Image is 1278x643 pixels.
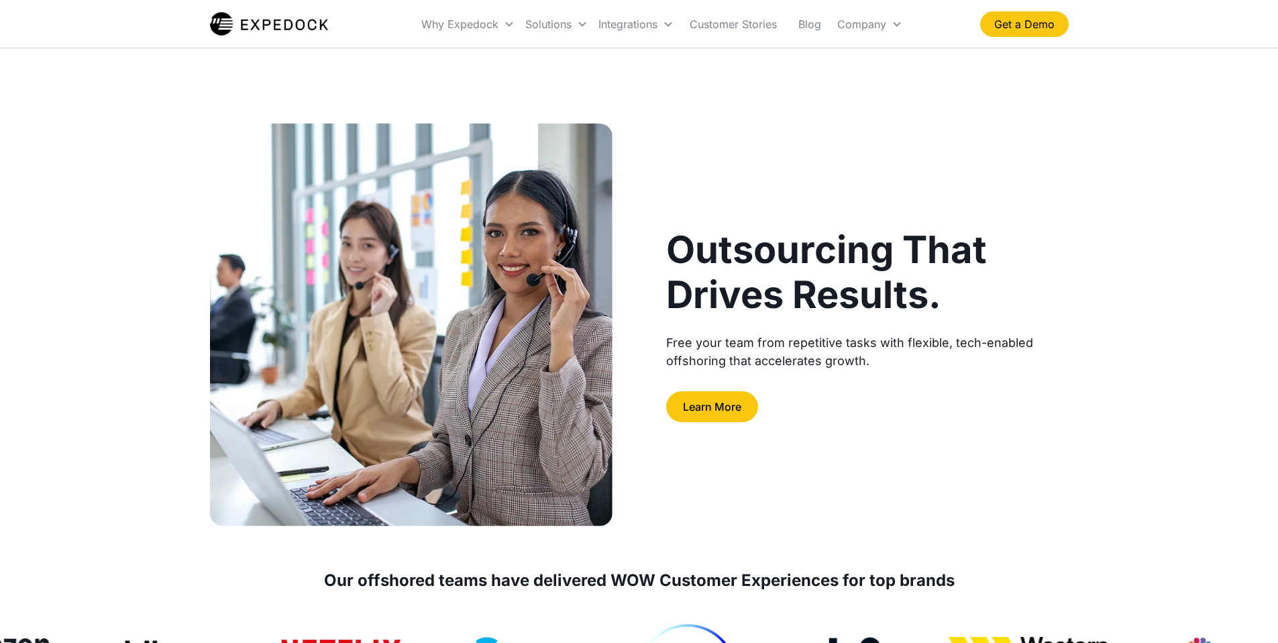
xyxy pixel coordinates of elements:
div: Why Expedock [421,17,498,31]
div: Integrations [593,1,679,47]
div: Our offshored teams have delivered WOW Customer Experiences for top brands [210,569,1069,592]
img: two formal woman with headset [210,123,613,526]
div: Company [832,1,908,47]
a: Get a Demo [980,11,1069,37]
a: Blog [788,1,832,47]
h1: Outsourcing That Drives Results. [666,228,1069,317]
img: Expedock Logo [210,11,329,38]
a: home [210,11,329,38]
div: Why Expedock [416,1,520,47]
div: Company [837,17,886,31]
a: Customer Stories [679,1,788,47]
div: Solutions [525,17,572,31]
div: Integrations [598,17,657,31]
a: Learn More [666,391,758,422]
div: Solutions [520,1,593,47]
div: Free your team from repetitive tasks with flexible, tech-enabled offshoring that accelerates growth. [666,334,1069,370]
